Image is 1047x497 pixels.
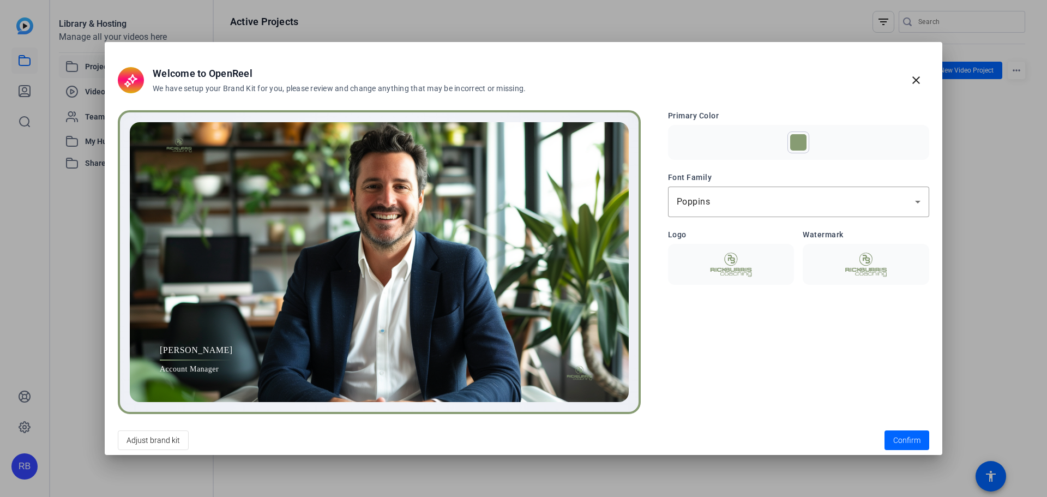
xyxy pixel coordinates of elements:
span: [PERSON_NAME] [160,344,233,357]
button: Confirm [884,430,929,450]
h3: Watermark [803,229,929,241]
button: Adjust brand kit [118,430,189,450]
span: Account Manager [160,363,233,375]
h2: Welcome to OpenReel [153,66,526,81]
img: Watermark [809,252,923,277]
h3: Logo [668,229,795,241]
h3: Font Family [668,172,929,183]
h3: We have setup your Brand Kit for you, please review and change anything that may be incorrect or ... [153,83,526,94]
span: Poppins [677,196,711,207]
span: Adjust brand kit [127,430,180,451]
mat-icon: close [910,74,923,87]
span: Confirm [893,435,920,446]
h3: Primary Color [668,110,929,122]
img: Preview image [130,122,629,402]
img: Logo [675,252,788,277]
